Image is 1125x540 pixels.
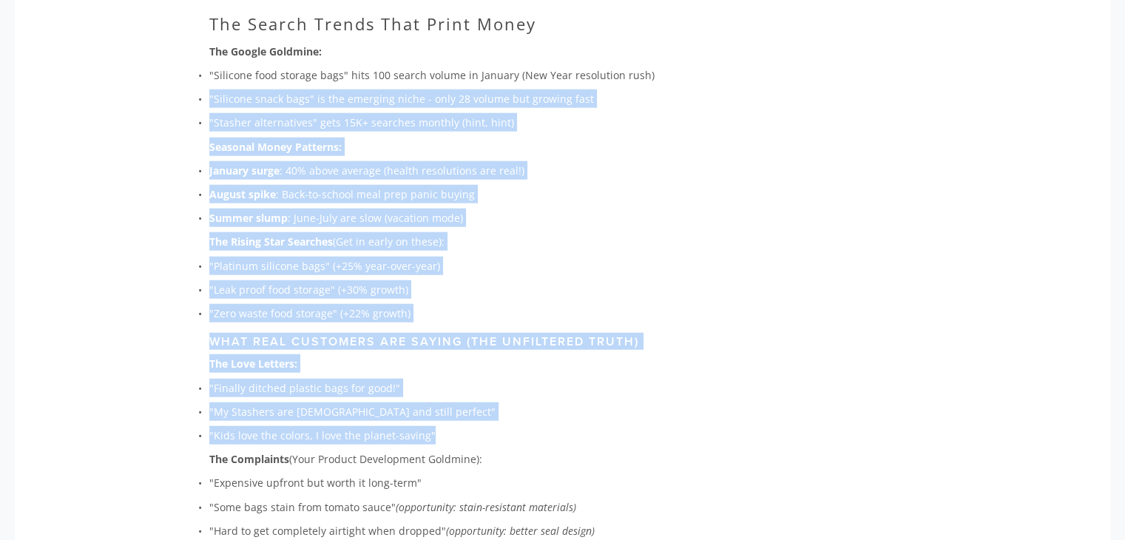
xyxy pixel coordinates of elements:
[209,450,728,468] p: (Your Product Development Goldmine):
[209,257,728,275] p: "Platinum silicone bags" (+25% year-over-year)
[209,402,728,421] p: "My Stashers are [DEMOGRAPHIC_DATA] and still perfect"
[209,304,728,323] p: "Zero waste food storage" (+22% growth)
[209,209,728,227] p: : June-July are slow (vacation mode)
[209,90,728,108] p: "Silicone snack bags" is the emerging niche - only 28 volume but growing fast
[209,66,728,84] p: "Silicone food storage bags" hits 100 search volume in January (New Year resolution rush)
[209,185,728,203] p: : Back-to-school meal prep panic buying
[209,379,728,397] p: "Finally ditched plastic bags for good!"
[209,161,728,180] p: : 40% above average (health resolutions are real!)
[209,334,728,348] h3: What Real Customers Are Saying (The Unfiltered Truth)
[396,500,576,514] em: (opportunity: stain-resistant materials)
[209,234,333,249] strong: The Rising Star Searches
[209,211,288,225] strong: Summer slump
[209,14,728,33] h2: The Search Trends That Print Money
[209,140,342,154] strong: Seasonal Money Patterns:
[209,163,280,178] strong: January surge
[209,44,322,58] strong: The Google Goldmine:
[209,452,289,466] strong: The Complaints
[209,357,297,371] strong: The Love Letters:
[209,473,728,492] p: "Expensive upfront but worth it long-term"
[209,280,728,299] p: "Leak proof food storage" (+30% growth)
[209,498,728,516] p: "Some bags stain from tomato sauce"
[209,113,728,132] p: "Stasher alternatives" gets 15K+ searches monthly (hint, hint)
[209,187,276,201] strong: August spike
[209,232,728,251] p: (Get in early on these):
[209,522,728,540] p: "Hard to get completely airtight when dropped"
[446,524,595,538] em: (opportunity: better seal design)
[209,426,728,445] p: "Kids love the colors, I love the planet-saving"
